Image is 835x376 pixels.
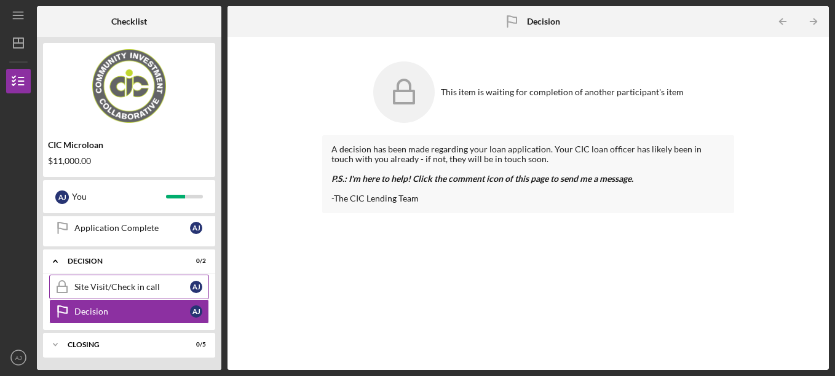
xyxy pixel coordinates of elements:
em: P.S.: I'm here to help! Click the comment icon of this page to send me a message. [331,173,633,184]
div: 0 / 2 [184,257,206,265]
div: A J [190,281,202,293]
a: Application CompleteAJ [49,216,209,240]
div: Site Visit/Check in call [74,282,190,292]
div: Decision [68,257,175,265]
a: Site Visit/Check in callAJ [49,275,209,299]
div: This item is waiting for completion of another participant's item [441,87,684,97]
img: Product logo [43,49,215,123]
div: CIC Microloan [48,140,210,150]
div: You [72,186,166,207]
div: -The CIC Lending Team [331,194,726,203]
div: $11,000.00 [48,156,210,166]
button: AJ [6,345,31,370]
div: A J [55,190,69,204]
div: A J [190,305,202,318]
div: A decision has been made regarding your loan application. Your CIC loan officer has likely been i... [331,144,726,164]
a: DecisionAJ [49,299,209,324]
div: A J [190,222,202,234]
text: AJ [15,354,22,361]
b: Checklist [111,17,147,26]
div: 0 / 5 [184,341,206,348]
div: Application Complete [74,223,190,233]
div: CLOSING [68,341,175,348]
b: Decision [527,17,560,26]
div: Decision [74,307,190,316]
